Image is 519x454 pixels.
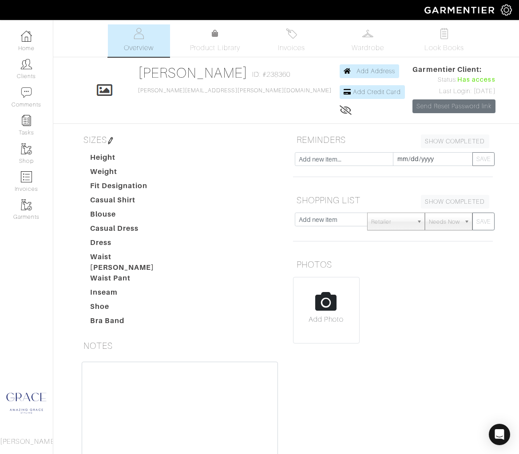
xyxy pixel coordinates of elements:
a: SHOW COMPLETED [421,134,489,148]
button: SAVE [472,152,495,166]
button: SAVE [472,213,495,230]
h5: SHOPPING LIST [293,191,493,209]
div: Open Intercom Messenger [489,424,510,445]
h5: SIZES [80,131,280,149]
span: Has access [457,75,495,85]
a: Overview [108,24,170,57]
img: todo-9ac3debb85659649dc8f770b8b6100bb5dab4b48dedcbae339e5042a72dfd3cc.svg [439,28,450,39]
a: [PERSON_NAME][EMAIL_ADDRESS][PERSON_NAME][DOMAIN_NAME] [138,87,332,94]
span: Retailer [371,213,413,231]
dt: Bra Band [83,316,168,330]
span: Look Books [424,43,464,53]
img: gear-icon-white-bd11855cb880d31180b6d7d6211b90ccbf57a29d726f0c71d8c61bd08dd39cc2.png [501,4,512,16]
dt: Inseam [83,287,168,301]
dt: Dress [83,237,168,252]
div: Last Login: [DATE] [412,87,495,96]
img: garments-icon-b7da505a4dc4fd61783c78ac3ca0ef83fa9d6f193b1c9dc38574b1d14d53ca28.png [21,143,32,154]
img: pen-cf24a1663064a2ec1b9c1bd2387e9de7a2fa800b781884d57f21acf72779bad2.png [107,137,114,144]
dt: Weight [83,166,168,181]
dt: Casual Dress [83,223,168,237]
span: Product Library [190,43,240,53]
dt: Waist Pant [83,273,168,287]
h5: NOTES [80,337,280,355]
dt: Fit Designation [83,181,168,195]
span: Needs Now [429,213,460,231]
span: Add Credit Card [353,88,401,95]
span: Wardrobe [352,43,384,53]
div: Status: [412,75,495,85]
input: Add new item... [295,152,393,166]
input: Add new item [295,213,368,226]
a: [PERSON_NAME] [138,65,248,81]
h5: PHOTOS [293,256,493,273]
img: orders-27d20c2124de7fd6de4e0e44c1d41de31381a507db9b33961299e4e07d508b8c.svg [286,28,297,39]
span: Overview [124,43,154,53]
img: wardrobe-487a4870c1b7c33e795ec22d11cfc2ed9d08956e64fb3008fe2437562e282088.svg [362,28,373,39]
img: garments-icon-b7da505a4dc4fd61783c78ac3ca0ef83fa9d6f193b1c9dc38574b1d14d53ca28.png [21,199,32,210]
dt: Casual Shirt [83,195,168,209]
a: Wardrobe [337,24,399,57]
span: Add Address [357,67,396,75]
span: ID: #238360 [252,69,291,80]
img: dashboard-icon-dbcd8f5a0b271acd01030246c82b418ddd0df26cd7fceb0bd07c9910d44c42f6.png [21,31,32,42]
img: clients-icon-6bae9207a08558b7cb47a8932f037763ab4055f8c8b6bfacd5dc20c3e0201464.png [21,59,32,70]
img: basicinfo-40fd8af6dae0f16599ec9e87c0ef1c0a1fdea2edbe929e3d69a839185d80c458.svg [133,28,144,39]
a: Product Library [184,28,246,53]
dt: Shoe [83,301,168,316]
a: Send Reset Password link [412,99,495,113]
dt: Waist [PERSON_NAME] [83,252,168,273]
img: comment-icon-a0a6a9ef722e966f86d9cbdc48e553b5cf19dbc54f86b18d962a5391bc8f6eb6.png [21,87,32,98]
a: SHOW COMPLETED [421,195,489,209]
a: Look Books [413,24,475,57]
img: orders-icon-0abe47150d42831381b5fb84f609e132dff9fe21cb692f30cb5eec754e2cba89.png [21,171,32,182]
span: Garmentier Client: [412,64,495,75]
h5: REMINDERS [293,131,493,149]
a: Add Credit Card [340,85,405,99]
dt: Height [83,152,168,166]
img: garmentier-logo-header-white-b43fb05a5012e4ada735d5af1a66efaba907eab6374d6393d1fbf88cb4ef424d.png [420,2,501,18]
span: Invoices [278,43,305,53]
a: Add Address [340,64,400,78]
dt: Blouse [83,209,168,223]
img: reminder-icon-8004d30b9f0a5d33ae49ab947aed9ed385cf756f9e5892f1edd6e32f2345188e.png [21,115,32,126]
a: Invoices [261,24,323,57]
